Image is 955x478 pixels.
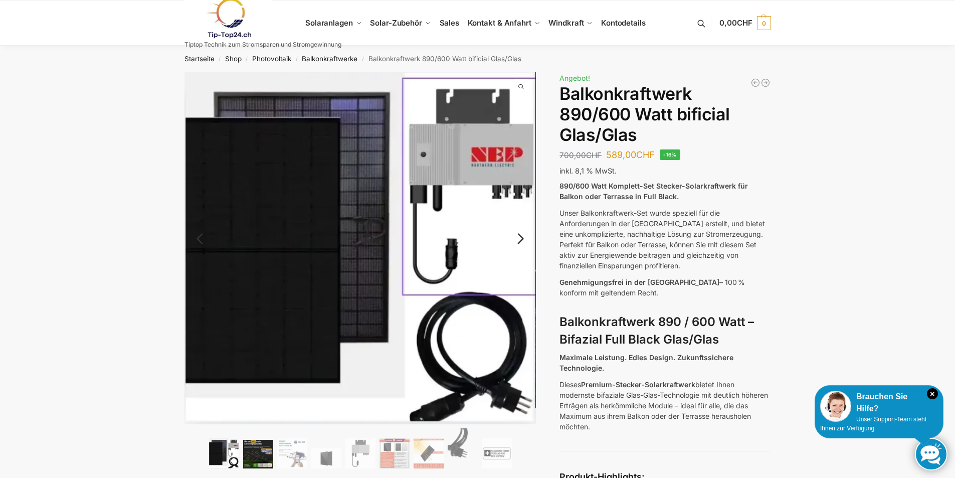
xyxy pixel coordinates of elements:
[559,150,602,160] bdi: 700,00
[559,278,719,286] span: Genehmigungsfrei in der [GEOGRAPHIC_DATA]
[606,149,655,160] bdi: 589,00
[242,55,252,63] span: /
[586,150,602,160] span: CHF
[559,84,771,145] h1: Balkonkraftwerk 890/600 Watt bificial Glas/Glas
[366,1,435,46] a: Solar-Zubehör
[737,18,752,28] span: CHF
[184,42,341,48] p: Tiptop Technik zum Stromsparen und Stromgewinnung
[760,78,771,88] a: Steckerkraftwerk 890/600 Watt, mit Ständer für Terrasse inkl. Lieferung
[345,438,375,468] img: Balkonkraftwerk 890/600 Watt bificial Glas/Glas – Bild 5
[535,72,887,408] img: Balkonkraftwerk 890/600 Watt bificial Glas/Glas 3
[544,1,597,46] a: Windkraft
[660,149,680,160] span: -16%
[215,55,225,63] span: /
[601,18,646,28] span: Kontodetails
[166,46,789,72] nav: Breadcrumb
[820,391,851,422] img: Customer service
[597,1,650,46] a: Kontodetails
[719,18,752,28] span: 0,00
[750,78,760,88] a: 890/600 Watt Solarkraftwerk + 2,7 KW Batteriespeicher Genehmigungsfrei
[559,74,590,82] span: Angebot!
[277,438,307,468] img: Balkonkraftwerk 890/600 Watt bificial Glas/Glas – Bild 3
[559,353,733,372] strong: Maximale Leistung. Edles Design. Zukunftssichere Technologie.
[927,388,938,399] i: Schließen
[820,416,926,432] span: Unser Support-Team steht Ihnen zur Verfügung
[468,18,531,28] span: Kontakt & Anfahrt
[370,18,422,28] span: Solar-Zubehör
[184,55,215,63] a: Startseite
[357,55,368,63] span: /
[559,182,748,201] strong: 890/600 Watt Komplett-Set Stecker-Solarkraftwerk für Balkon oder Terrasse in Full Black.
[559,208,771,271] p: Unser Balkonkraftwerk-Set wurde speziell für die Anforderungen in der [GEOGRAPHIC_DATA] erstellt,...
[559,278,745,297] span: – 100 % konform mit geltendem Recht.
[448,428,478,468] img: Anschlusskabel-3meter_schweizer-stecker
[252,55,291,63] a: Photovoltaik
[311,448,341,468] img: Maysun
[435,1,463,46] a: Sales
[581,380,695,389] strong: Premium-Stecker-Solarkraftwerk
[209,438,239,468] img: Bificiales Hochleistungsmodul
[463,1,544,46] a: Kontakt & Anfahrt
[482,438,512,468] img: Balkonkraftwerk 890/600 Watt bificial Glas/Glas – Bild 9
[559,167,617,175] span: inkl. 8,1 % MwSt.
[719,8,771,38] a: 0,00CHF 0
[636,149,655,160] span: CHF
[559,314,754,347] strong: Balkonkraftwerk 890 / 600 Watt – Bifazial Full Black Glas/Glas
[302,55,357,63] a: Balkonkraftwerke
[559,379,771,432] p: Dieses bietet Ihnen modernste bifaziale Glas-Glas-Technologie mit deutlich höheren Erträgen als h...
[305,18,353,28] span: Solaranlagen
[820,391,938,415] div: Brauchen Sie Hilfe?
[243,440,273,468] img: Balkonkraftwerk 890/600 Watt bificial Glas/Glas – Bild 2
[414,438,444,468] img: Bificial 30 % mehr Leistung
[379,438,410,468] img: Bificial im Vergleich zu billig Modulen
[184,72,536,424] img: Balkonkraftwerk 890/600 Watt bificial Glas/Glas 1
[225,55,242,63] a: Shop
[757,16,771,30] span: 0
[291,55,302,63] span: /
[548,18,584,28] span: Windkraft
[440,18,460,28] span: Sales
